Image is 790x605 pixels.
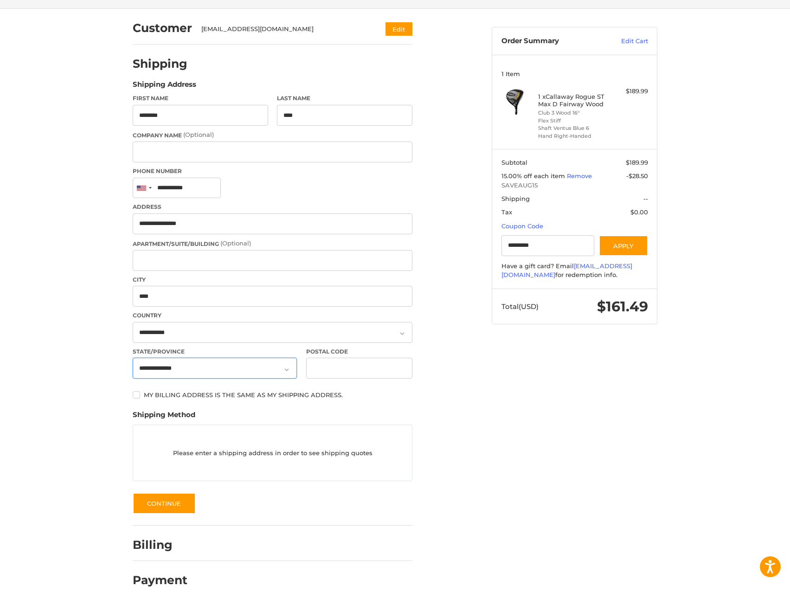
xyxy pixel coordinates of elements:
span: Subtotal [501,159,527,166]
span: $189.99 [626,159,648,166]
label: Address [133,203,412,211]
button: Edit [385,22,412,36]
h2: Payment [133,573,187,587]
h3: Order Summary [501,37,601,46]
label: City [133,276,412,284]
a: Edit Cart [601,37,648,46]
span: $0.00 [630,208,648,216]
label: Postal Code [306,348,413,356]
button: Continue [133,493,196,514]
input: Gift Certificate or Coupon Code [501,235,595,256]
legend: Shipping Method [133,410,195,425]
h4: 1 x Callaway Rogue ST Max D Fairway Wood [538,93,609,108]
label: Company Name [133,130,412,140]
span: Shipping [501,195,530,202]
h2: Customer [133,21,192,35]
h2: Shipping [133,57,187,71]
label: Last Name [277,94,412,103]
label: Apartment/Suite/Building [133,239,412,248]
button: Apply [599,235,648,256]
div: United States: +1 [133,178,154,198]
label: State/Province [133,348,297,356]
li: Club 3 Wood 16° [538,109,609,117]
span: -$28.50 [626,172,648,180]
div: $189.99 [611,87,648,96]
small: (Optional) [220,239,251,247]
h3: 1 Item [501,70,648,77]
span: 15.00% off each item [501,172,567,180]
span: $161.49 [597,298,648,315]
small: (Optional) [183,131,214,138]
p: Please enter a shipping address in order to see shipping quotes [133,444,412,462]
li: Shaft Ventus Blue 6 [538,124,609,132]
li: Flex Stiff [538,117,609,125]
div: Have a gift card? Email for redemption info. [501,262,648,280]
a: Remove [567,172,592,180]
span: -- [643,195,648,202]
label: Country [133,311,412,320]
legend: Shipping Address [133,79,196,94]
span: Total (USD) [501,302,539,311]
span: Tax [501,208,512,216]
label: Phone Number [133,167,412,175]
label: My billing address is the same as my shipping address. [133,391,412,399]
li: Hand Right-Handed [538,132,609,140]
span: SAVEAUG15 [501,181,648,190]
label: First Name [133,94,268,103]
div: [EMAIL_ADDRESS][DOMAIN_NAME] [201,25,368,34]
h2: Billing [133,538,187,552]
a: Coupon Code [501,222,543,230]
